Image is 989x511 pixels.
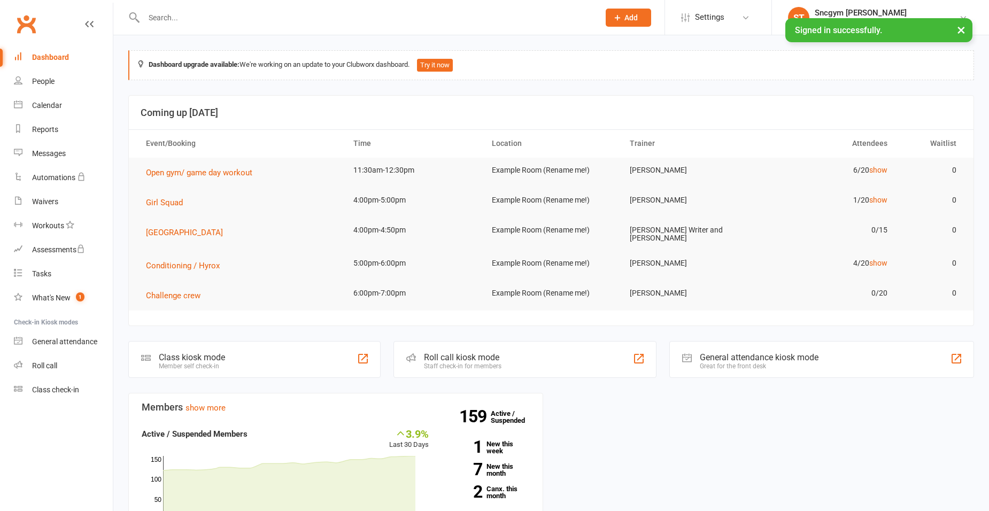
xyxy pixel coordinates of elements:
[32,245,85,254] div: Assessments
[459,408,491,424] strong: 159
[417,59,453,72] button: Try it now
[695,5,724,29] span: Settings
[146,261,220,270] span: Conditioning / Hyrox
[14,354,113,378] a: Roll call
[606,9,651,27] button: Add
[700,352,818,362] div: General attendance kiosk mode
[142,402,530,413] h3: Members
[14,45,113,69] a: Dashboard
[897,251,966,276] td: 0
[344,130,482,157] th: Time
[14,378,113,402] a: Class kiosk mode
[32,149,66,158] div: Messages
[344,188,482,213] td: 4:00pm-5:00pm
[620,158,759,183] td: [PERSON_NAME]
[32,337,97,346] div: General attendance
[159,352,225,362] div: Class kiosk mode
[146,198,183,207] span: Girl Squad
[142,429,248,439] strong: Active / Suspended Members
[146,166,260,179] button: Open gym/ game day workout
[14,94,113,118] a: Calendar
[32,269,51,278] div: Tasks
[32,197,58,206] div: Waivers
[159,362,225,370] div: Member self check-in
[620,188,759,213] td: [PERSON_NAME]
[482,188,621,213] td: Example Room (Rename me!)
[32,361,57,370] div: Roll call
[32,77,55,86] div: People
[620,251,759,276] td: [PERSON_NAME]
[897,218,966,243] td: 0
[482,130,621,157] th: Location
[445,463,530,477] a: 7New this month
[445,484,482,500] strong: 2
[14,142,113,166] a: Messages
[445,461,482,477] strong: 7
[624,13,638,22] span: Add
[869,196,887,204] a: show
[146,226,230,239] button: [GEOGRAPHIC_DATA]
[759,158,897,183] td: 6/20
[141,107,962,118] h3: Coming up [DATE]
[14,118,113,142] a: Reports
[389,428,429,439] div: 3.9%
[76,292,84,301] span: 1
[491,402,538,432] a: 159Active / Suspended
[146,289,208,302] button: Challenge crew
[14,69,113,94] a: People
[620,218,759,251] td: [PERSON_NAME] Writer and [PERSON_NAME]
[759,188,897,213] td: 1/20
[14,214,113,238] a: Workouts
[389,428,429,451] div: Last 30 Days
[897,158,966,183] td: 0
[32,101,62,110] div: Calendar
[32,53,69,61] div: Dashboard
[14,286,113,310] a: What's New1
[344,251,482,276] td: 5:00pm-6:00pm
[759,281,897,306] td: 0/20
[952,18,971,41] button: ×
[146,196,190,209] button: Girl Squad
[14,166,113,190] a: Automations
[344,281,482,306] td: 6:00pm-7:00pm
[869,166,887,174] a: show
[445,485,530,499] a: 2Canx. this month
[424,352,501,362] div: Roll call kiosk mode
[32,221,64,230] div: Workouts
[795,25,882,35] span: Signed in successfully.
[424,362,501,370] div: Staff check-in for members
[149,60,239,68] strong: Dashboard upgrade available:
[32,385,79,394] div: Class check-in
[482,218,621,243] td: Example Room (Rename me!)
[128,50,974,80] div: We're working on an update to your Clubworx dashboard.
[32,293,71,302] div: What's New
[146,291,200,300] span: Challenge crew
[869,259,887,267] a: show
[620,281,759,306] td: [PERSON_NAME]
[897,130,966,157] th: Waitlist
[146,259,227,272] button: Conditioning / Hyrox
[788,7,809,28] div: ST
[146,168,252,177] span: Open gym/ game day workout
[897,188,966,213] td: 0
[141,10,592,25] input: Search...
[136,130,344,157] th: Event/Booking
[482,281,621,306] td: Example Room (Rename me!)
[620,130,759,157] th: Trainer
[897,281,966,306] td: 0
[186,403,226,413] a: show more
[14,262,113,286] a: Tasks
[700,362,818,370] div: Great for the front desk
[759,251,897,276] td: 4/20
[344,158,482,183] td: 11:30am-12:30pm
[815,18,959,27] div: S & C Fitness (The Squad & Challenge Crew)
[482,251,621,276] td: Example Room (Rename me!)
[815,8,959,18] div: Sncgym [PERSON_NAME]
[445,440,530,454] a: 1New this week
[14,190,113,214] a: Waivers
[32,125,58,134] div: Reports
[146,228,223,237] span: [GEOGRAPHIC_DATA]
[32,173,75,182] div: Automations
[344,218,482,243] td: 4:00pm-4:50pm
[13,11,40,37] a: Clubworx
